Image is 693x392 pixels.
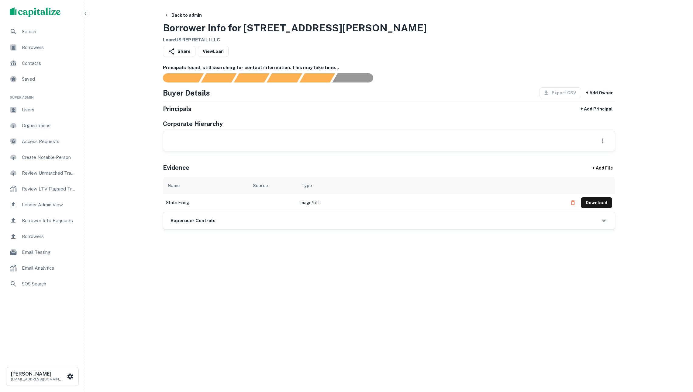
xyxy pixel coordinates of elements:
span: Access Requests [22,138,76,145]
h6: [PERSON_NAME] [11,372,66,376]
div: Source [253,182,268,189]
a: Email Testing [5,245,80,260]
div: Your request is received and processing... [201,73,236,82]
div: Principals found, AI now looking for contact information... [267,73,302,82]
span: Email Analytics [22,264,76,272]
h5: Evidence [163,163,189,172]
th: Name [163,177,248,194]
span: Users [22,106,76,114]
span: Review Unmatched Transactions [22,170,76,177]
span: Borrower Info Requests [22,217,76,224]
h5: Corporate Hierarchy [163,119,223,128]
button: + Add Principal [578,103,615,114]
a: Email Analytics [5,261,80,275]
span: SOS Search [22,280,76,288]
button: [PERSON_NAME][EMAIL_ADDRESS][DOMAIN_NAME] [6,367,79,386]
div: scrollable content [163,177,615,211]
a: Search [5,24,80,39]
a: Lender Admin View [5,198,80,212]
a: Organizations [5,118,80,133]
div: Principals found, still searching for contact information. This may take time... [299,73,335,82]
span: Lender Admin View [22,201,76,208]
button: + Add Owner [584,87,615,98]
button: Back to admin [162,10,204,21]
h6: Principals found, still searching for contact information. This may take time... [163,64,615,71]
h4: Buyer Details [163,87,210,98]
td: state filing [163,194,248,211]
a: ViewLoan [198,46,229,57]
a: SOS Search [5,277,80,291]
span: Saved [22,75,76,83]
div: Sending borrower request to AI... [156,73,201,82]
span: Search [22,28,76,35]
span: Review LTV Flagged Transactions [22,185,76,193]
a: Contacts [5,56,80,71]
h6: Loan : US REP RETAIL I LLC [163,37,427,44]
td: image/tiff [297,194,564,211]
a: Review LTV Flagged Transactions [5,182,80,196]
div: Type [302,182,312,189]
span: Create Notable Person [22,154,76,161]
button: Download [581,197,612,208]
button: Delete file [567,198,578,208]
a: Review Unmatched Transactions [5,166,80,180]
img: capitalize-logo.png [10,7,61,17]
a: Users [5,103,80,117]
a: Borrowers [5,40,80,55]
h5: Principals [163,104,191,114]
a: Access Requests [5,134,80,149]
div: AI fulfillment process complete. [333,73,381,82]
li: Super Admin [5,88,80,103]
th: Type [297,177,564,194]
div: Name [168,182,180,189]
button: Share [163,46,195,57]
span: Contacts [22,60,76,67]
h6: Superuser Controls [171,217,215,224]
th: Source [248,177,297,194]
iframe: Chat Widget [663,343,693,373]
a: Borrower Info Requests [5,213,80,228]
h3: Borrower Info for [STREET_ADDRESS][PERSON_NAME] [163,21,427,35]
span: Borrowers [22,233,76,240]
a: Create Notable Person [5,150,80,165]
p: [EMAIL_ADDRESS][DOMAIN_NAME] [11,376,66,382]
a: Saved [5,72,80,86]
div: Documents found, AI parsing details... [234,73,269,82]
span: Borrowers [22,44,76,51]
a: Borrowers [5,229,80,244]
div: + Add File [581,163,624,173]
span: Organizations [22,122,76,129]
span: Email Testing [22,249,76,256]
